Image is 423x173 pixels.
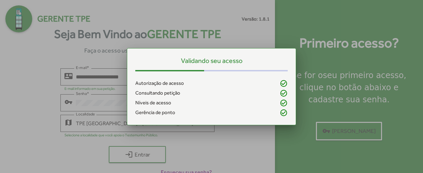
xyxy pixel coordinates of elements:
[135,89,180,97] span: Consultando petição
[280,79,288,88] mat-icon: check_circle_outline
[135,57,288,65] h5: Validando seu acesso
[135,79,184,87] span: Autorização de acesso
[135,99,171,107] span: Níveis de acesso
[135,109,175,116] span: Gerência de ponto
[280,89,288,97] mat-icon: check_circle_outline
[280,109,288,117] mat-icon: check_circle_outline
[280,99,288,107] mat-icon: check_circle_outline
